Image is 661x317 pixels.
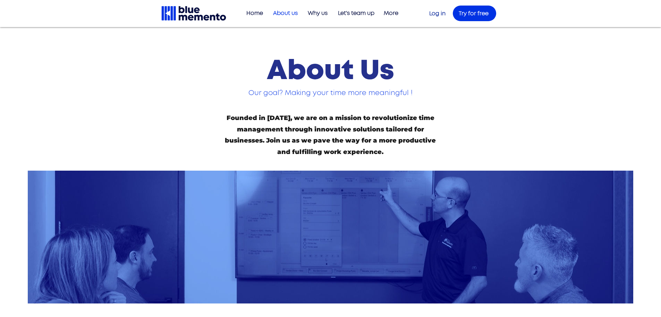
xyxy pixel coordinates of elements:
[429,11,446,16] a: Log in
[225,114,436,155] span: Founded in [DATE], we are on a mission to revolutionize time management through innovative soluti...
[240,8,266,19] a: Home
[334,8,378,19] p: Let's team up
[243,8,266,19] p: Home
[240,8,402,19] nav: Site
[270,8,301,19] p: About us
[161,5,227,22] img: Blue Memento black logo
[453,6,496,21] a: Try for free
[267,57,394,85] span: About Us
[301,8,331,19] a: Why us
[304,8,331,19] p: Why us
[380,8,402,19] p: More
[248,89,413,96] span: Our goal? Making your time more meaningful !
[266,8,301,19] a: About us
[459,11,489,16] span: Try for free
[331,8,378,19] a: Let's team up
